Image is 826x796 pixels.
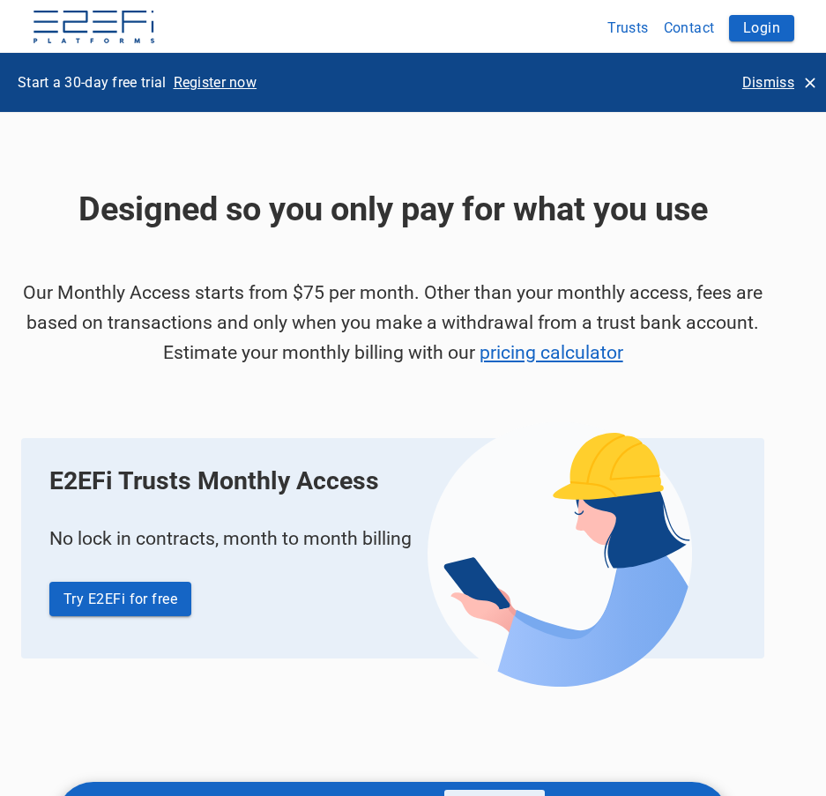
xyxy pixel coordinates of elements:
span: E2EFi Trusts Monthly Access [49,466,412,495]
a: pricing calculator [480,341,623,363]
h5: Our Monthly Access starts from $75 per month. Other than your monthly access, fees are based on t... [21,278,764,368]
img: RTA [428,422,692,687]
h3: Designed so you only pay for what you use [21,190,764,228]
h5: No lock in contracts, month to month billing [49,524,412,554]
button: Dismiss [735,67,822,98]
p: Register now [174,72,257,93]
button: Register now [167,67,264,98]
button: Try E2EFi for free [49,582,191,616]
p: Dismiss [742,72,794,93]
p: Start a 30-day free trial [18,72,167,93]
